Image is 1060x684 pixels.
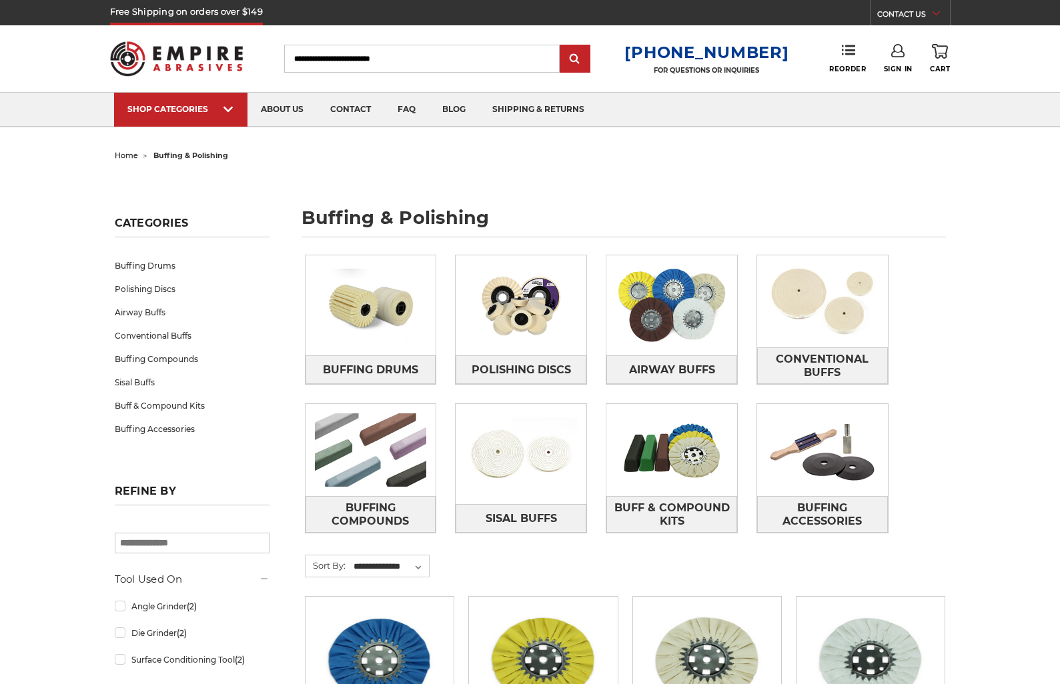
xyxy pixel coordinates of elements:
[456,259,586,351] img: Polishing Discs
[352,557,429,577] select: Sort By:
[758,348,887,384] span: Conventional Buffs
[877,7,950,25] a: CONTACT US
[930,44,950,73] a: Cart
[456,504,586,533] a: Sisal Buffs
[829,65,866,73] span: Reorder
[115,571,270,587] h5: Tool Used On
[306,555,346,575] label: Sort By:
[829,44,866,73] a: Reorder
[115,621,270,645] a: Die Grinder
[606,404,737,496] img: Buff & Compound Kits
[235,655,245,665] span: (2)
[757,255,888,347] img: Conventional Buffs
[115,151,138,160] a: home
[606,496,737,533] a: Buff & Compound Kits
[306,259,436,351] img: Buffing Drums
[115,324,270,347] a: Conventional Buffs
[127,104,234,114] div: SHOP CATEGORIES
[153,151,228,160] span: buffing & polishing
[384,93,429,127] a: faq
[624,43,788,62] a: [PHONE_NUMBER]
[177,628,187,638] span: (2)
[115,595,270,618] a: Angle Grinder
[606,355,737,384] a: Airway Buffs
[629,359,715,381] span: Airway Buffs
[930,65,950,73] span: Cart
[115,277,270,301] a: Polishing Discs
[323,359,418,381] span: Buffing Drums
[317,93,384,127] a: contact
[115,254,270,277] a: Buffing Drums
[306,404,436,496] img: Buffing Compounds
[115,417,270,441] a: Buffing Accessories
[758,497,887,533] span: Buffing Accessories
[187,601,197,611] span: (2)
[429,93,479,127] a: blog
[562,46,588,73] input: Submit
[607,497,736,533] span: Buff & Compound Kits
[115,217,270,237] h5: Categories
[306,496,436,533] a: Buffing Compounds
[757,347,888,384] a: Conventional Buffs
[115,648,270,671] a: Surface Conditioning Tool
[115,371,270,394] a: Sisal Buffs
[110,33,243,85] img: Empire Abrasives
[486,507,557,530] span: Sisal Buffs
[306,497,436,533] span: Buffing Compounds
[456,408,586,500] img: Sisal Buffs
[115,347,270,371] a: Buffing Compounds
[757,404,888,496] img: Buffing Accessories
[606,259,737,351] img: Airway Buffs
[302,209,946,237] h1: buffing & polishing
[115,301,270,324] a: Airway Buffs
[306,355,436,384] a: Buffing Drums
[757,496,888,533] a: Buffing Accessories
[472,359,571,381] span: Polishing Discs
[624,66,788,75] p: FOR QUESTIONS OR INQUIRIES
[115,394,270,417] a: Buff & Compound Kits
[456,355,586,384] a: Polishing Discs
[884,65,913,73] span: Sign In
[247,93,317,127] a: about us
[115,485,270,505] h5: Refine by
[479,93,598,127] a: shipping & returns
